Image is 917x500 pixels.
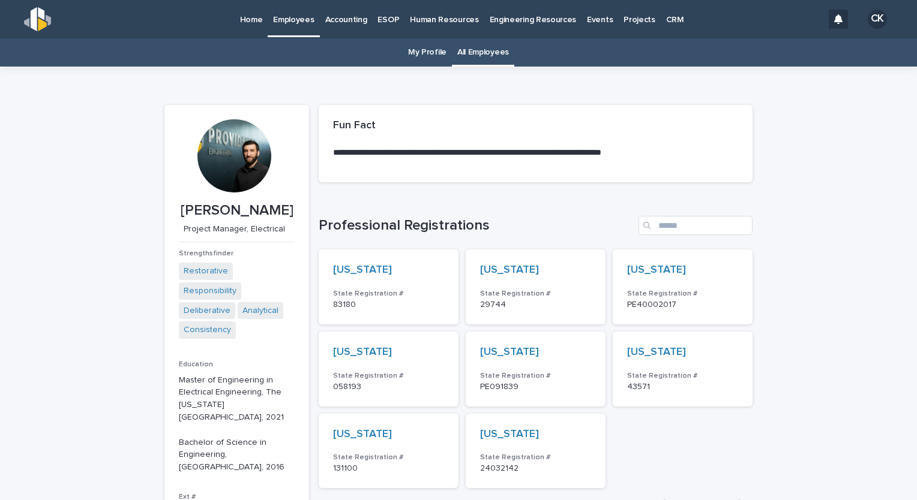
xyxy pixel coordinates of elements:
[333,119,376,132] h2: Fun Fact
[627,346,686,359] a: [US_STATE]
[466,332,606,406] a: [US_STATE] State Registration #PE091839
[868,10,887,29] div: CK
[319,332,458,406] a: [US_STATE] State Registration #058193
[613,332,753,406] a: [US_STATE] State Registration #43571
[408,38,446,67] a: My Profile
[627,300,738,310] p: PE40002017
[333,289,444,299] h3: State Registration #
[333,264,392,277] a: [US_STATE]
[480,453,591,462] h3: State Registration #
[184,324,231,336] a: Consistency
[333,346,392,359] a: [US_STATE]
[466,414,606,489] a: [US_STATE] State Registration #24032142
[480,289,591,299] h3: State Registration #
[179,224,290,234] p: Project Manager, Electrical
[613,249,753,324] a: [US_STATE] State Registration #PE40002017
[627,264,686,277] a: [US_STATE]
[480,300,591,310] p: 29744
[480,463,591,474] p: 24032142
[333,382,444,392] p: 058193
[184,285,236,297] a: Responsibility
[333,453,444,462] h3: State Registration #
[179,202,295,219] p: [PERSON_NAME]
[333,463,444,474] p: 131100
[457,38,509,67] a: All Employees
[184,265,228,278] a: Restorative
[466,249,606,324] a: [US_STATE] State Registration #29744
[639,216,753,235] input: Search
[24,7,51,31] img: s5b5MGTdWwFoU4EDV7nw
[333,300,444,310] p: 83180
[627,371,738,381] h3: State Registration #
[179,361,213,368] span: Education
[480,346,539,359] a: [US_STATE]
[480,382,591,392] p: PE091839
[319,249,458,324] a: [US_STATE] State Registration #83180
[627,382,738,392] p: 43571
[179,250,233,257] span: Strengthsfinder
[480,428,539,441] a: [US_STATE]
[333,371,444,381] h3: State Registration #
[319,217,634,234] h1: Professional Registrations
[179,374,295,474] p: Master of Engineering in Electrical Engineering, The [US_STATE][GEOGRAPHIC_DATA], 2021 Bachelor o...
[319,414,458,489] a: [US_STATE] State Registration #131100
[333,428,392,441] a: [US_STATE]
[627,289,738,299] h3: State Registration #
[480,264,539,277] a: [US_STATE]
[184,305,230,317] a: Deliberative
[242,305,278,317] a: Analytical
[480,371,591,381] h3: State Registration #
